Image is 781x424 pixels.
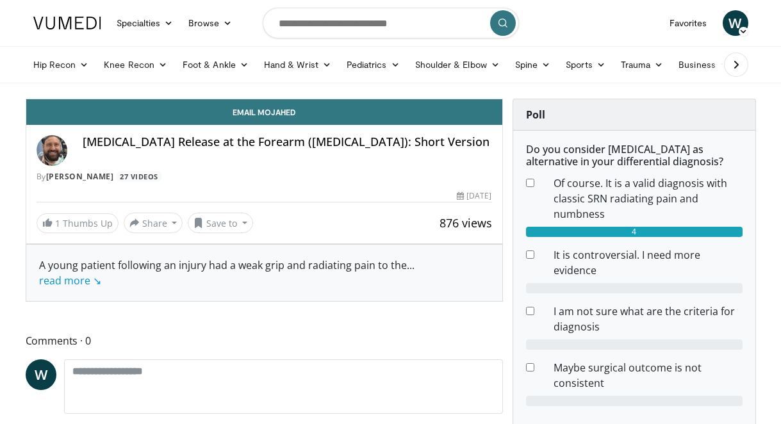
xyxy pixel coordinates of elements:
a: Trauma [613,52,671,77]
h4: [MEDICAL_DATA] Release at the Forearm ([MEDICAL_DATA]): Short Version [83,135,492,149]
dd: It is controversial. I need more evidence [544,247,752,278]
strong: Poll [526,108,545,122]
a: W [26,359,56,390]
a: 27 Videos [116,171,163,182]
a: Email Mojahed [26,99,502,125]
span: 876 views [440,215,492,231]
dd: I am not sure what are the criteria for diagnosis [544,304,752,334]
a: Sports [558,52,613,77]
div: By [37,171,492,183]
span: Comments 0 [26,332,503,349]
button: Save to [188,213,253,233]
div: A young patient following an injury had a weak grip and radiating pain to the [39,257,489,288]
span: 1 [55,217,60,229]
dd: Of course. It is a valid diagnosis with classic SRN radiating pain and numbness [544,175,752,222]
a: Hip Recon [26,52,97,77]
dd: Maybe surgical outcome is not consistent [544,360,752,391]
a: Spine [507,52,558,77]
a: Foot & Ankle [175,52,256,77]
a: Hand & Wrist [256,52,339,77]
div: [DATE] [457,190,491,202]
a: Browse [181,10,240,36]
img: Avatar [37,135,67,166]
a: 1 Thumbs Up [37,213,119,233]
img: VuMedi Logo [33,17,101,29]
a: read more ↘ [39,273,101,288]
a: Pediatrics [339,52,407,77]
a: W [723,10,748,36]
div: 4 [526,227,743,237]
a: Shoulder & Elbow [407,52,507,77]
h6: Do you consider [MEDICAL_DATA] as alternative in your differential diagnosis? [526,143,743,168]
a: Knee Recon [96,52,175,77]
a: Specialties [109,10,181,36]
input: Search topics, interventions [263,8,519,38]
a: Business [671,52,736,77]
a: Favorites [662,10,715,36]
button: Share [124,213,183,233]
a: [PERSON_NAME] [46,171,114,182]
